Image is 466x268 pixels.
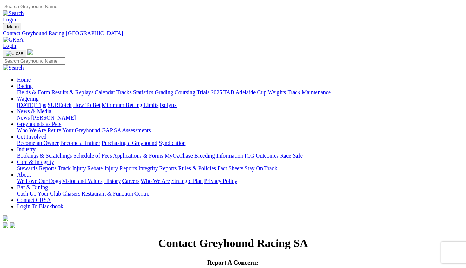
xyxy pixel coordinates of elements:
[122,178,139,184] a: Careers
[245,153,278,159] a: ICG Outcomes
[73,153,112,159] a: Schedule of Fees
[194,153,243,159] a: Breeding Information
[204,178,237,184] a: Privacy Policy
[116,89,132,95] a: Tracks
[17,140,59,146] a: Become an Owner
[3,23,21,30] button: Toggle navigation
[245,165,277,171] a: Stay On Track
[17,89,463,96] div: Racing
[196,89,209,95] a: Trials
[17,153,463,159] div: Industry
[17,102,46,108] a: [DATE] Tips
[3,10,24,17] img: Search
[58,165,103,171] a: Track Injury Rebate
[7,24,19,29] span: Menu
[3,222,8,228] img: facebook.svg
[17,127,463,134] div: Greyhounds as Pets
[3,50,26,57] button: Toggle navigation
[104,165,137,171] a: Injury Reports
[178,165,216,171] a: Rules & Policies
[73,102,101,108] a: How To Bet
[17,121,61,127] a: Greyhounds as Pets
[17,178,463,184] div: About
[17,197,51,203] a: Contact GRSA
[17,89,50,95] a: Fields & Form
[3,237,463,250] h1: Contact Greyhound Racing SA
[17,115,30,121] a: News
[113,153,163,159] a: Applications & Forms
[10,222,15,228] img: twitter.svg
[3,17,16,23] a: Login
[17,165,463,172] div: Care & Integrity
[48,127,100,133] a: Retire Your Greyhound
[17,115,463,121] div: News & Media
[17,77,31,83] a: Home
[159,140,185,146] a: Syndication
[17,127,46,133] a: Who We Are
[171,178,203,184] a: Strategic Plan
[165,153,193,159] a: MyOzChase
[17,153,72,159] a: Bookings & Scratchings
[31,115,76,121] a: [PERSON_NAME]
[17,184,48,190] a: Bar & Dining
[51,89,93,95] a: Results & Replays
[17,165,56,171] a: Stewards Reports
[3,37,24,43] img: GRSA
[280,153,302,159] a: Race Safe
[207,259,259,266] span: Report A Concern:
[155,89,173,95] a: Grading
[62,178,102,184] a: Vision and Values
[17,140,463,146] div: Get Involved
[138,165,177,171] a: Integrity Reports
[6,51,23,56] img: Close
[133,89,153,95] a: Statistics
[17,172,31,178] a: About
[17,83,33,89] a: Racing
[17,96,39,102] a: Wagering
[211,89,266,95] a: 2025 TAB Adelaide Cup
[175,89,195,95] a: Coursing
[17,191,61,197] a: Cash Up Your Club
[104,178,121,184] a: History
[141,178,170,184] a: Who We Are
[17,108,51,114] a: News & Media
[48,102,71,108] a: SUREpick
[288,89,331,95] a: Track Maintenance
[218,165,243,171] a: Fact Sheets
[3,3,65,10] input: Search
[60,140,100,146] a: Become a Trainer
[17,159,54,165] a: Care & Integrity
[62,191,149,197] a: Chasers Restaurant & Function Centre
[17,134,46,140] a: Get Involved
[160,102,177,108] a: Isolynx
[3,215,8,221] img: logo-grsa-white.png
[17,178,61,184] a: We Love Our Dogs
[3,57,65,65] input: Search
[27,49,33,55] img: logo-grsa-white.png
[17,102,463,108] div: Wagering
[268,89,286,95] a: Weights
[3,43,16,49] a: Login
[102,140,157,146] a: Purchasing a Greyhound
[17,203,63,209] a: Login To Blackbook
[102,102,158,108] a: Minimum Betting Limits
[17,191,463,197] div: Bar & Dining
[102,127,151,133] a: GAP SA Assessments
[17,146,36,152] a: Industry
[3,30,463,37] a: Contact Greyhound Racing [GEOGRAPHIC_DATA]
[3,65,24,71] img: Search
[95,89,115,95] a: Calendar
